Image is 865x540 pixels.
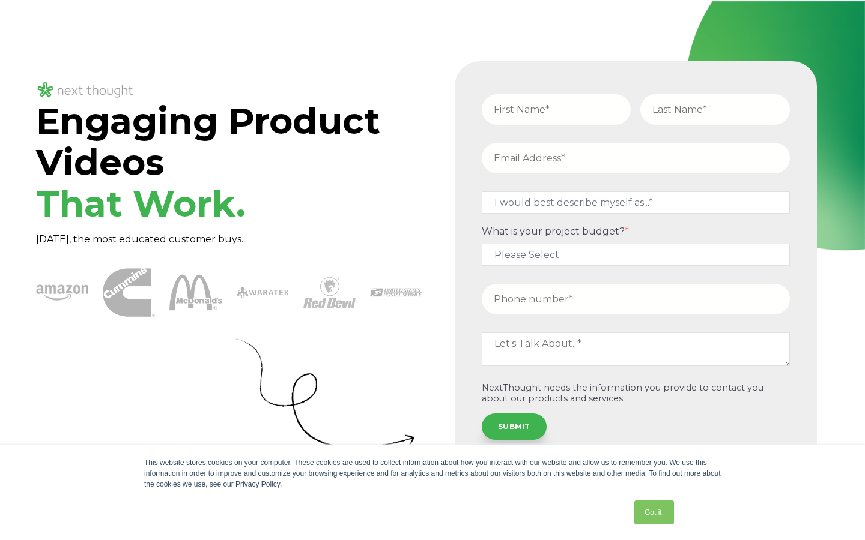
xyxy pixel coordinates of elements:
img: USPS [370,266,422,319]
input: Last Name* [640,94,790,125]
input: Email Address* [482,143,790,173]
img: Waratek logo [237,266,289,319]
img: Curly Arrow [234,338,414,448]
a: Got it. [634,500,674,524]
p: NextThought needs the information you provide to contact you about our products and services. [482,383,790,404]
img: Red Devil [303,266,356,319]
div: This website stores cookies on your computer. These cookies are used to collect information about... [144,457,721,490]
input: Phone number* [482,284,790,314]
input: First Name* [482,94,631,125]
img: McDonalds 1 [169,266,222,319]
span: [DATE], the most educated customer buys. [36,233,243,245]
img: NT_Logo_LightMode [36,80,135,100]
input: SUBMIT [482,413,547,440]
img: amazon-1 [36,266,88,319]
img: Cummins [103,266,155,319]
span: What is your project budget? [482,226,625,237]
span: Engaging Product Videos [36,99,380,226]
span: That Work. [36,182,246,226]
